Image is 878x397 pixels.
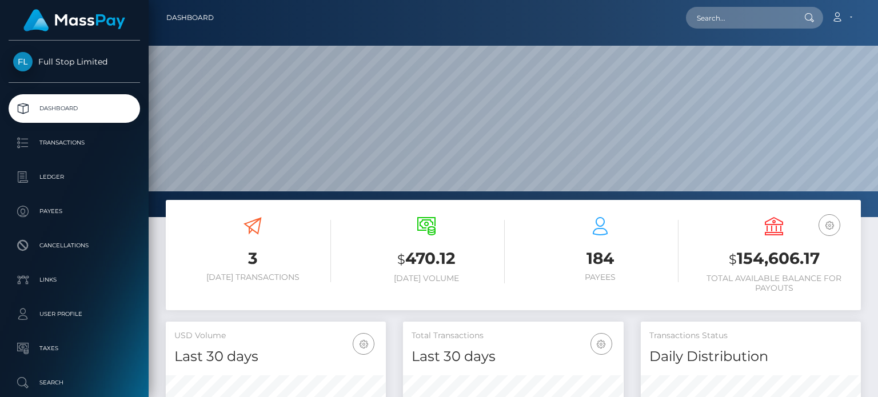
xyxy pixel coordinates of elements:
[174,330,377,342] h5: USD Volume
[9,94,140,123] a: Dashboard
[9,368,140,397] a: Search
[696,247,852,271] h3: 154,606.17
[13,340,135,357] p: Taxes
[9,334,140,363] a: Taxes
[174,247,331,270] h3: 3
[9,266,140,294] a: Links
[522,247,679,270] h3: 184
[397,251,405,267] small: $
[686,7,793,29] input: Search...
[13,169,135,186] p: Ledger
[9,300,140,328] a: User Profile
[9,129,140,157] a: Transactions
[13,374,135,391] p: Search
[9,163,140,191] a: Ledger
[412,330,614,342] h5: Total Transactions
[13,52,33,71] img: Full Stop Limited
[23,9,125,31] img: MassPay Logo
[9,57,140,67] span: Full Stop Limited
[649,330,852,342] h5: Transactions Status
[522,272,679,282] h6: Payees
[13,306,135,323] p: User Profile
[696,274,852,293] h6: Total Available Balance for Payouts
[13,100,135,117] p: Dashboard
[13,203,135,220] p: Payees
[729,251,737,267] small: $
[13,271,135,288] p: Links
[174,272,331,282] h6: [DATE] Transactions
[174,347,377,367] h4: Last 30 days
[13,237,135,254] p: Cancellations
[13,134,135,151] p: Transactions
[9,231,140,260] a: Cancellations
[9,197,140,226] a: Payees
[348,247,505,271] h3: 470.12
[166,6,214,30] a: Dashboard
[649,347,852,367] h4: Daily Distribution
[412,347,614,367] h4: Last 30 days
[348,274,505,283] h6: [DATE] Volume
